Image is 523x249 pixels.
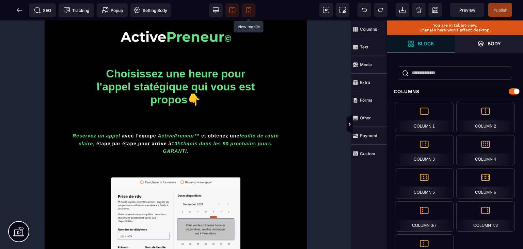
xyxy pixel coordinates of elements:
span: Open Blocks [387,35,455,53]
strong: Block [418,41,434,46]
i: 10k€/mois dans les 90 prochains jours. GARANTI. [118,120,230,134]
i: Réservez un appel [28,113,76,118]
span: Tracking code [59,3,94,17]
span: Screenshot [336,3,349,17]
strong: Extra [360,80,370,85]
div: Column 7/3 [456,201,515,232]
strong: Media [360,62,372,67]
strong: Payment [360,133,377,138]
strong: Columns [360,27,377,32]
p: Changes here won't affect desktop. [390,28,520,32]
span: Open Layers [455,35,523,53]
span: Undo [358,3,371,17]
strong: Custom [360,151,375,156]
strong: Forms [360,98,373,103]
span: View mobile [242,3,255,17]
span: Preview [459,8,475,13]
div: Column 5 [395,168,454,199]
span: Text [351,38,387,56]
span: Extra [351,74,387,91]
span: Clear [412,3,426,17]
span: Open Import Webpage [396,3,409,17]
div: Column 3 [395,135,454,165]
span: SEO [34,7,51,14]
img: 091eb862e7369d21147d9e840c54eb6c_7b87ecaa6c95394209cf9458865daa2d_ActivePreneur%C2%A9.png [76,10,187,21]
strong: Other [360,115,371,120]
h1: Choisissez une heure pour l'appel statégique qui vous est propos👇 [46,43,217,89]
span: Toggle Views [387,114,394,135]
strong: Body [488,41,501,46]
span: Save [488,3,512,17]
span: Other [351,109,387,127]
div: Column 4 [456,135,515,165]
span: View components [319,3,333,17]
div: Column 1 [395,102,454,132]
span: View desktop [209,3,223,17]
strong: Text [360,44,368,49]
span: View tablet [225,3,239,17]
span: Setting Body [134,7,167,14]
span: Seo meta data [29,3,56,17]
span: Save [428,3,442,17]
span: Redo [374,3,387,17]
span: Back [13,3,26,17]
span: Forms [351,91,387,109]
p: You are in tablet view. [390,23,520,28]
div: Column 2 [456,102,515,132]
span: Payment [351,127,387,145]
span: Create Alert Modal [97,3,128,17]
span: Tracking [63,7,89,14]
span: Custom Block [351,145,387,162]
i: feuille de route claire [34,113,236,126]
span: Media [351,56,387,74]
div: Columns [387,85,523,98]
i: ActivePreneur™ [113,113,155,118]
div: Column 3/7 [395,201,454,232]
span: Preview [450,3,484,17]
span: Publish [493,8,507,13]
div: Column 6 [456,168,515,199]
span: Columns [351,20,387,38]
span: Popup [102,7,123,14]
span: Favicon [130,3,171,17]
